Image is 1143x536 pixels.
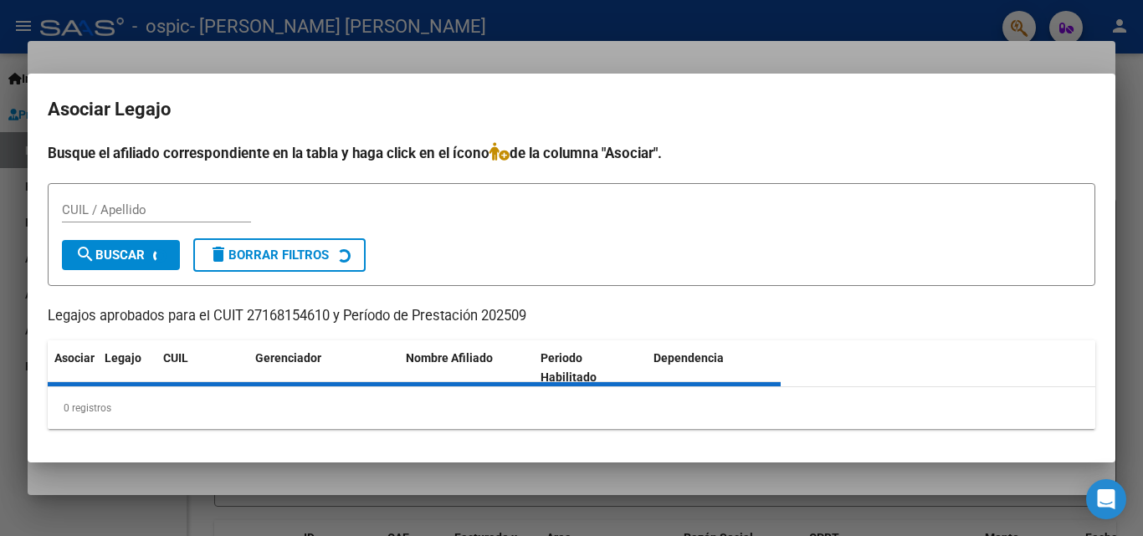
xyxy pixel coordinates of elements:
span: CUIL [163,351,188,365]
button: Buscar [62,240,180,270]
span: Asociar [54,351,95,365]
div: 0 registros [48,387,1095,429]
div: Open Intercom Messenger [1086,479,1126,519]
span: Borrar Filtros [208,248,329,263]
datatable-header-cell: Dependencia [647,340,782,396]
datatable-header-cell: CUIL [156,340,249,396]
span: Buscar [75,248,145,263]
datatable-header-cell: Gerenciador [249,340,399,396]
span: Legajo [105,351,141,365]
button: Borrar Filtros [193,238,366,272]
mat-icon: delete [208,244,228,264]
datatable-header-cell: Nombre Afiliado [399,340,534,396]
h4: Busque el afiliado correspondiente en la tabla y haga click en el ícono de la columna "Asociar". [48,142,1095,164]
mat-icon: search [75,244,95,264]
span: Nombre Afiliado [406,351,493,365]
p: Legajos aprobados para el CUIT 27168154610 y Período de Prestación 202509 [48,306,1095,327]
h2: Asociar Legajo [48,94,1095,125]
datatable-header-cell: Periodo Habilitado [534,340,647,396]
span: Periodo Habilitado [541,351,597,384]
span: Dependencia [654,351,724,365]
span: Gerenciador [255,351,321,365]
datatable-header-cell: Legajo [98,340,156,396]
datatable-header-cell: Asociar [48,340,98,396]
